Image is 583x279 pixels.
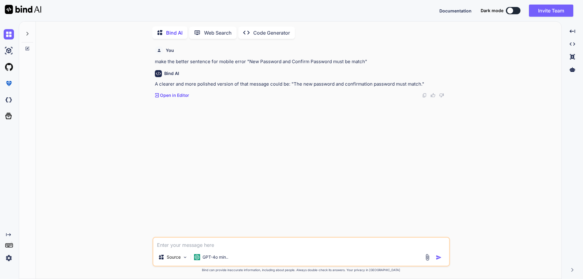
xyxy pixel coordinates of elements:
[166,47,174,53] h6: You
[424,254,431,261] img: attachment
[194,254,200,260] img: GPT-4o mini
[529,5,573,17] button: Invite Team
[203,254,228,260] p: GPT-4o min..
[160,92,189,98] p: Open in Editor
[4,95,14,105] img: darkCloudIdeIcon
[431,93,435,98] img: like
[4,62,14,72] img: githubLight
[439,8,472,13] span: Documentation
[5,5,41,14] img: Bind AI
[182,255,188,260] img: Pick Models
[481,8,503,14] span: Dark mode
[422,93,427,98] img: copy
[4,46,14,56] img: ai-studio
[155,81,449,88] p: A clearer and more polished version of that message could be: "The new password and confirmation ...
[164,70,179,77] h6: Bind AI
[152,268,450,272] p: Bind can provide inaccurate information, including about people. Always double-check its answers....
[204,29,232,36] p: Web Search
[4,29,14,39] img: chat
[167,254,181,260] p: Source
[155,58,449,65] p: make the better sentence for mobile error "New Password and Confirm Password must be match"
[4,78,14,89] img: premium
[436,254,442,260] img: icon
[439,93,444,98] img: dislike
[253,29,290,36] p: Code Generator
[166,29,182,36] p: Bind AI
[439,8,472,14] button: Documentation
[4,253,14,263] img: settings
